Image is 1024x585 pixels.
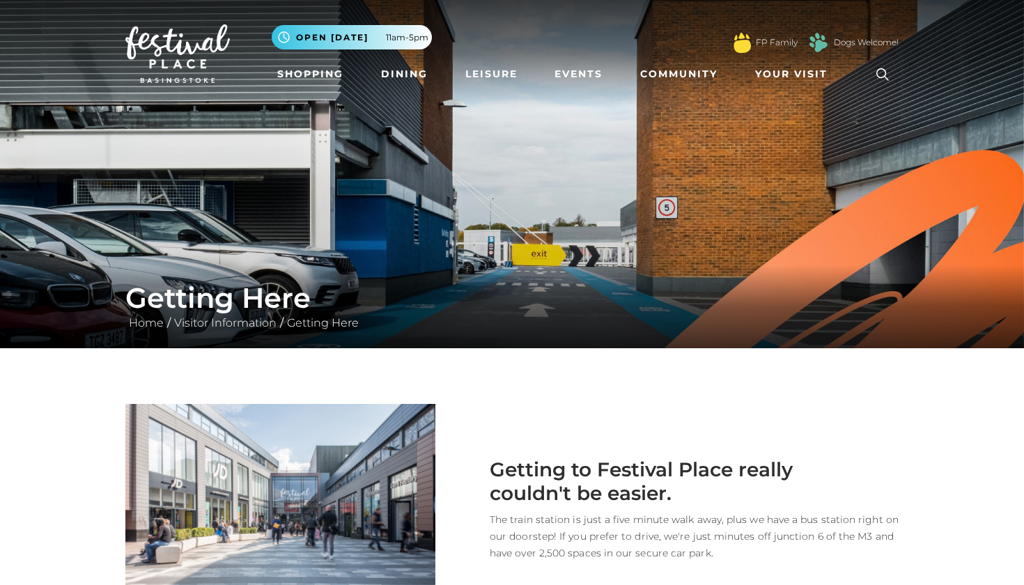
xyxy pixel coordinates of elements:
[635,61,723,87] a: Community
[125,281,899,315] h1: Getting Here
[115,281,909,331] div: / /
[171,316,280,329] a: Visitor Information
[125,24,230,83] img: Festival Place Logo
[284,316,362,329] a: Getting Here
[549,61,608,87] a: Events
[755,67,828,81] span: Your Visit
[456,458,805,505] h2: Getting to Festival Place really couldn't be easier.
[456,511,899,561] p: The train station is just a five minute walk away, plus we have a bus station right on our doorst...
[272,61,349,87] a: Shopping
[460,61,523,87] a: Leisure
[834,36,899,49] a: Dogs Welcome!
[386,31,428,44] span: 11am-5pm
[750,61,840,87] a: Your Visit
[272,25,432,49] button: Open [DATE] 11am-5pm
[296,31,369,44] span: Open [DATE]
[375,61,433,87] a: Dining
[125,316,167,329] a: Home
[756,36,798,49] a: FP Family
